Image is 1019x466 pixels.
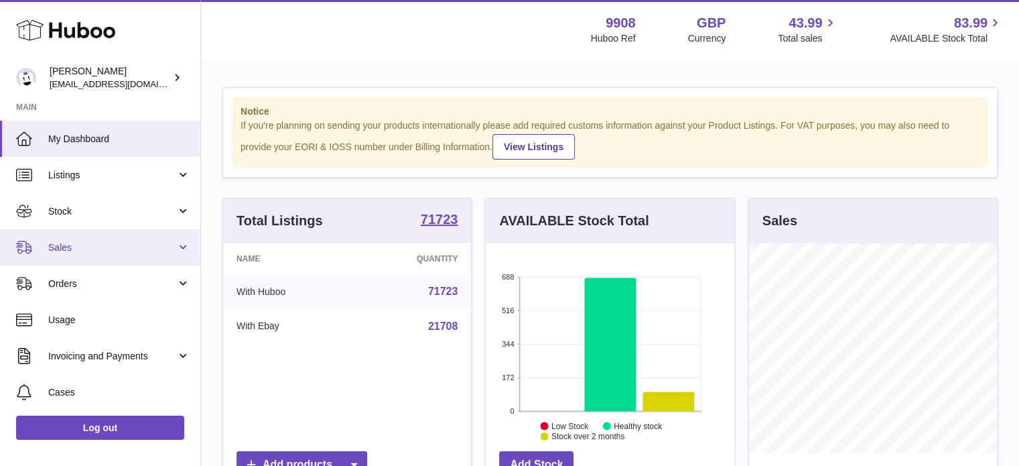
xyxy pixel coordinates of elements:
[223,274,354,309] td: With Huboo
[354,243,471,274] th: Quantity
[606,14,636,32] strong: 9908
[591,32,636,45] div: Huboo Ref
[421,213,458,229] a: 71723
[492,134,575,160] a: View Listings
[499,212,649,230] h3: AVAILABLE Stock Total
[50,78,197,89] span: [EMAIL_ADDRESS][DOMAIN_NAME]
[890,14,1003,45] a: 83.99 AVAILABLE Stock Total
[48,278,176,290] span: Orders
[223,309,354,344] td: With Ebay
[697,14,726,32] strong: GBP
[789,14,822,32] span: 43.99
[50,65,170,91] div: [PERSON_NAME]
[502,273,514,281] text: 688
[551,421,589,430] text: Low Stock
[502,340,514,348] text: 344
[236,212,323,230] h3: Total Listings
[688,32,726,45] div: Currency
[48,241,176,254] span: Sales
[551,432,624,441] text: Stock over 2 months
[954,14,988,32] span: 83.99
[241,105,979,118] strong: Notice
[502,373,514,382] text: 172
[428,286,458,297] a: 71723
[421,213,458,226] strong: 71723
[241,119,979,160] div: If you're planning on sending your products internationally please add required customs informati...
[428,321,458,332] a: 21708
[48,133,190,145] span: My Dashboard
[778,32,837,45] span: Total sales
[502,306,514,314] text: 516
[223,243,354,274] th: Name
[48,314,190,327] span: Usage
[16,416,184,440] a: Log out
[762,212,797,230] h3: Sales
[48,169,176,182] span: Listings
[16,68,36,88] img: internalAdmin-9908@internal.huboo.com
[48,350,176,363] span: Invoicing and Payments
[890,32,1003,45] span: AVAILABLE Stock Total
[778,14,837,45] a: 43.99 Total sales
[48,386,190,399] span: Cases
[48,205,176,218] span: Stock
[511,407,515,415] text: 0
[614,421,663,430] text: Healthy stock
